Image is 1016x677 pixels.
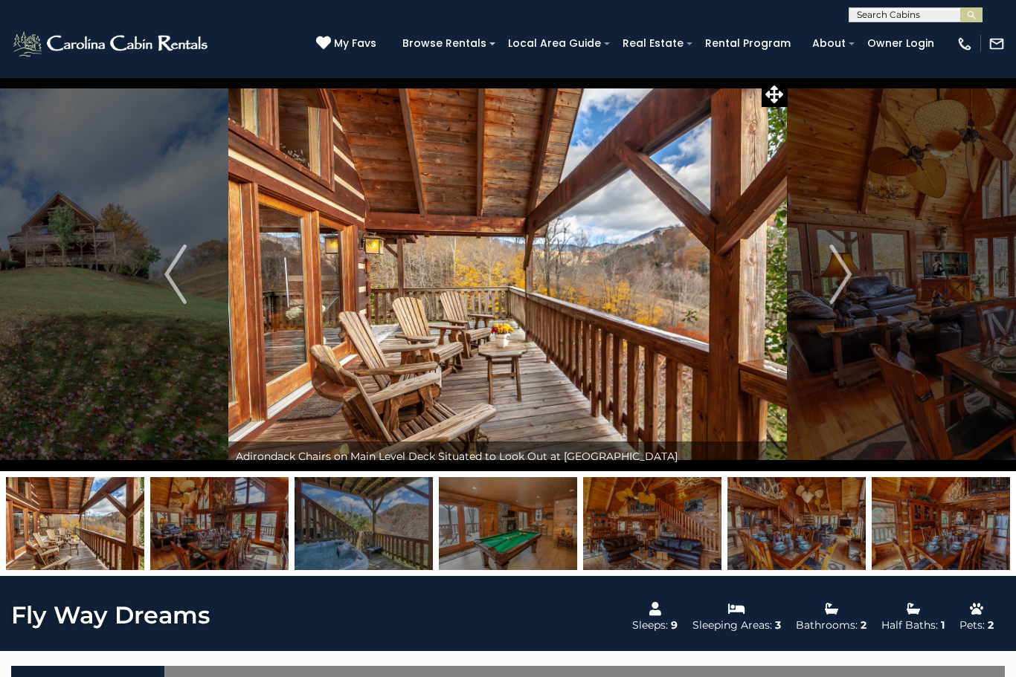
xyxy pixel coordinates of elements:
[988,36,1005,52] img: mail-regular-white.png
[228,441,787,471] div: Adirondack Chairs on Main Level Deck Situated to Look Out at [GEOGRAPHIC_DATA]
[150,477,289,570] img: 163276468
[829,244,852,304] img: arrow
[727,477,866,570] img: 163276470
[615,32,691,55] a: Real Estate
[872,477,1010,570] img: 163276476
[395,32,494,55] a: Browse Rentals
[123,77,228,471] button: Previous
[860,32,942,55] a: Owner Login
[788,77,893,471] button: Next
[11,29,212,59] img: White-1-2.png
[164,244,187,304] img: arrow
[501,32,608,55] a: Local Area Guide
[583,477,721,570] img: 163276462
[698,32,798,55] a: Rental Program
[6,477,144,570] img: 163276461
[334,36,376,51] span: My Favs
[316,36,380,52] a: My Favs
[956,36,973,52] img: phone-regular-white.png
[439,477,577,570] img: 163276467
[805,32,853,55] a: About
[295,477,433,570] img: 163276466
